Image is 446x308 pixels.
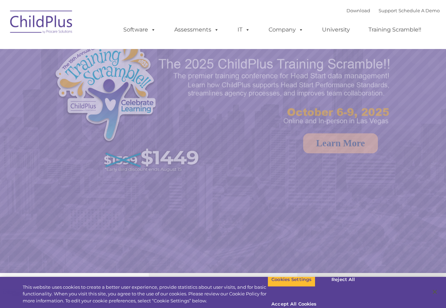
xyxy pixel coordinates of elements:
[361,23,428,37] a: Training Scramble!!
[231,23,257,37] a: IT
[379,8,397,13] a: Support
[262,23,310,37] a: Company
[321,272,365,287] button: Reject All
[167,23,226,37] a: Assessments
[116,23,163,37] a: Software
[399,8,440,13] a: Schedule A Demo
[315,23,357,37] a: University
[346,8,440,13] font: |
[268,272,315,287] button: Cookies Settings
[427,284,443,300] button: Close
[7,6,76,41] img: ChildPlus by Procare Solutions
[346,8,370,13] a: Download
[303,133,378,153] a: Learn More
[23,284,268,304] div: This website uses cookies to create a better user experience, provide statistics about user visit...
